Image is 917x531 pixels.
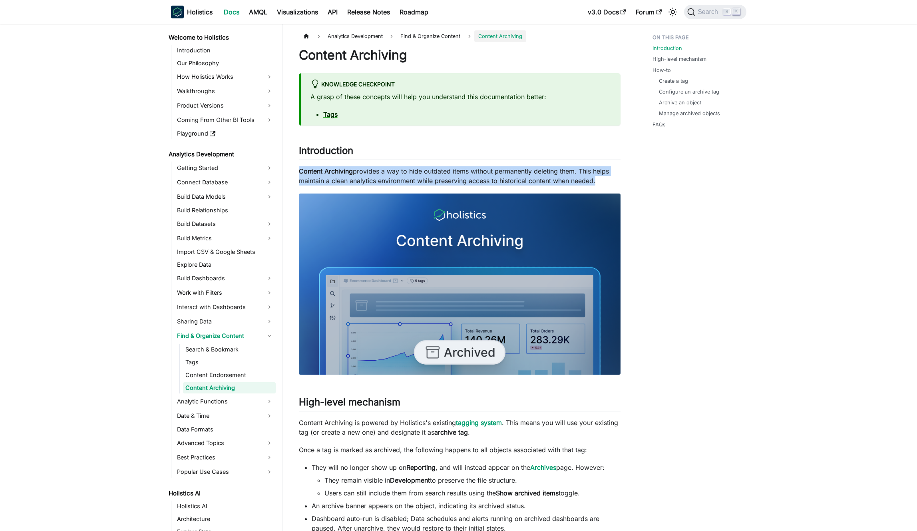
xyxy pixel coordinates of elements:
nav: Docs sidebar [163,24,283,531]
a: Interact with Dashboards [175,301,276,313]
kbd: ⌘ [723,8,731,16]
a: Content Archiving [183,382,276,393]
nav: Breadcrumbs [299,30,621,42]
a: Forum [631,6,666,18]
a: tagging system [456,419,502,427]
a: Search & Bookmark [183,344,276,355]
a: Tags [183,357,276,368]
span: Find & Organize Content [396,30,464,42]
a: v3.0 Docs [583,6,631,18]
a: Create a tag [659,77,688,85]
span: Analytics Development [324,30,387,42]
p: provides a way to hide outdated items without permanently deleting them. This helps maintain a cl... [299,166,621,186]
a: Playground [175,128,276,139]
a: Explore Data [175,259,276,270]
strong: Content Archiving [299,167,353,175]
span: Search [695,8,723,16]
a: Build Data Models [175,190,276,203]
button: Search (Command+K) [684,5,746,19]
a: Build Metrics [175,232,276,245]
a: Connect Database [175,176,276,189]
a: Holistics AI [166,488,276,499]
p: Content Archiving is powered by Holistics's existing . This means you will use your existing tag ... [299,418,621,437]
a: Holistics AI [175,501,276,512]
a: Release Notes [342,6,395,18]
a: Getting Started [175,162,276,174]
a: Visualizations [272,6,323,18]
strong: Reporting [406,463,436,471]
button: Switch between dark and light mode (currently light mode) [666,6,679,18]
img: Holistics [171,6,184,18]
a: Welcome to Holistics [166,32,276,43]
li: They remain visible in to preserve the file structure. [324,475,621,485]
a: Our Philosophy [175,58,276,69]
a: Archive an object [659,99,701,106]
a: Date & Time [175,409,276,422]
h2: Introduction [299,145,621,160]
a: FAQs [652,121,666,128]
strong: Show archived items [496,489,559,497]
li: Users can still include them from search results using the toggle. [324,488,621,498]
li: An archive banner appears on the object, indicating its archived status. [312,501,621,511]
a: Import CSV & Google Sheets [175,246,276,258]
a: Configure an archive tag [659,88,719,96]
kbd: K [732,8,740,15]
div: knowledge checkpoint [310,80,611,90]
a: Product Versions [175,99,276,112]
img: Archive feature thumbnail [299,194,621,375]
li: They will no longer show up on , and will instead appear on the page. However: [312,463,621,498]
a: Build Datasets [175,218,276,230]
p: Once a tag is marked as archived, the following happens to all objects associated with that tag: [299,445,621,455]
a: Build Relationships [175,205,276,216]
a: Manage archived objects [659,110,720,117]
b: Holistics [187,7,213,17]
a: Analytics Development [166,149,276,160]
a: Archives [530,463,556,471]
a: Roadmap [395,6,433,18]
a: Tags [323,110,338,118]
p: A grasp of these concepts will help you understand this documentation better: [310,92,611,102]
h1: Content Archiving [299,47,621,63]
strong: archive tag [434,428,468,436]
a: AMQL [244,6,272,18]
a: Sharing Data [175,315,276,328]
h2: High-level mechanism [299,396,621,411]
span: Content Archiving [474,30,526,42]
a: Walkthroughs [175,85,276,98]
a: HolisticsHolistics [171,6,213,18]
a: Data Formats [175,424,276,435]
a: Analytic Functions [175,395,276,408]
a: Architecture [175,513,276,525]
a: Best Practices [175,451,276,464]
a: Advanced Topics [175,437,276,449]
a: Build Dashboards [175,272,276,285]
a: Docs [219,6,244,18]
a: Coming From Other BI Tools [175,114,276,126]
a: API [323,6,342,18]
a: How-to [652,66,671,74]
strong: Development [390,476,430,484]
a: How Holistics Works [175,70,276,83]
a: Find & Organize Content [175,329,276,342]
a: Popular Use Cases [175,465,276,478]
a: Introduction [175,45,276,56]
a: Introduction [652,44,682,52]
a: Work with Filters [175,286,276,299]
a: Content Endorsement [183,369,276,381]
a: High-level mechanism [652,55,706,63]
a: Home page [299,30,314,42]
